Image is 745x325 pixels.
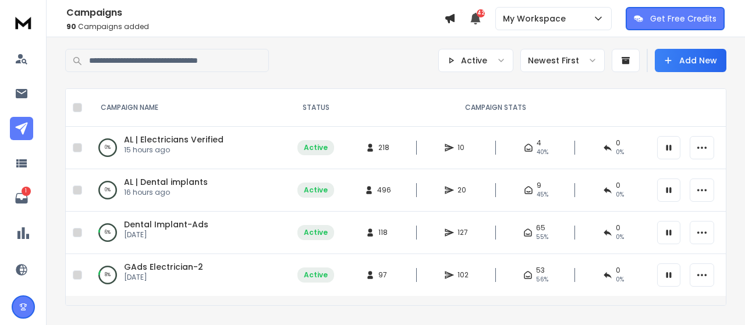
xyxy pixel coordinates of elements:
span: 45 % [537,190,548,199]
span: 40 % [537,148,548,157]
td: 6%Dental Implant-Ads[DATE] [87,212,290,254]
span: 127 [457,228,469,237]
h1: Campaigns [66,6,444,20]
p: My Workspace [503,13,570,24]
span: 90 [66,22,76,31]
p: 1 [22,187,31,196]
span: 10 [457,143,469,152]
th: STATUS [290,89,341,127]
p: Active [461,55,487,66]
a: 1 [10,187,33,210]
div: Active [304,143,328,152]
th: CAMPAIGN STATS [341,89,650,127]
span: 56 % [536,275,548,284]
p: Get Free Credits [650,13,716,24]
span: 55 % [536,233,548,242]
p: 6 % [105,227,111,238]
a: AL | Dental implants [124,176,208,188]
p: 8 % [105,269,111,281]
span: 9 [537,181,541,190]
a: GAds Electrician-2 [124,261,203,273]
span: 97 [378,270,390,280]
p: [DATE] [124,273,203,282]
span: 118 [378,228,390,237]
button: Add New [655,49,726,72]
span: 53 [536,266,545,275]
span: 42 [477,9,485,17]
span: 102 [457,270,469,280]
td: 0%AL | Dental implants16 hours ago [87,169,290,212]
button: Newest First [520,49,605,72]
div: Active [304,228,328,237]
a: AL | Electricians Verified [124,134,223,145]
div: Active [304,270,328,280]
a: Dental Implant-Ads [124,219,208,230]
p: 16 hours ago [124,188,208,197]
div: Active [304,185,328,195]
img: logo [12,12,35,33]
span: 0 % [616,190,624,199]
span: 0 % [616,233,624,242]
span: 65 [536,223,545,233]
span: 0 % [616,148,624,157]
span: 218 [378,143,390,152]
p: [DATE] [124,230,208,240]
span: 0 [616,266,620,275]
button: Get Free Credits [626,7,725,30]
td: 0%AL | Electricians Verified15 hours ago [87,127,290,169]
span: 4 [537,138,541,148]
th: CAMPAIGN NAME [87,89,290,127]
span: 0 % [616,275,624,284]
p: 0 % [105,142,111,153]
span: 496 [377,185,391,195]
span: 0 [616,181,620,190]
p: 0 % [105,184,111,196]
span: 20 [457,185,469,195]
td: 8%GAds Electrician-2[DATE] [87,254,290,297]
span: 0 [616,138,620,148]
p: 15 hours ago [124,145,223,155]
p: Campaigns added [66,22,444,31]
span: 0 [616,223,620,233]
